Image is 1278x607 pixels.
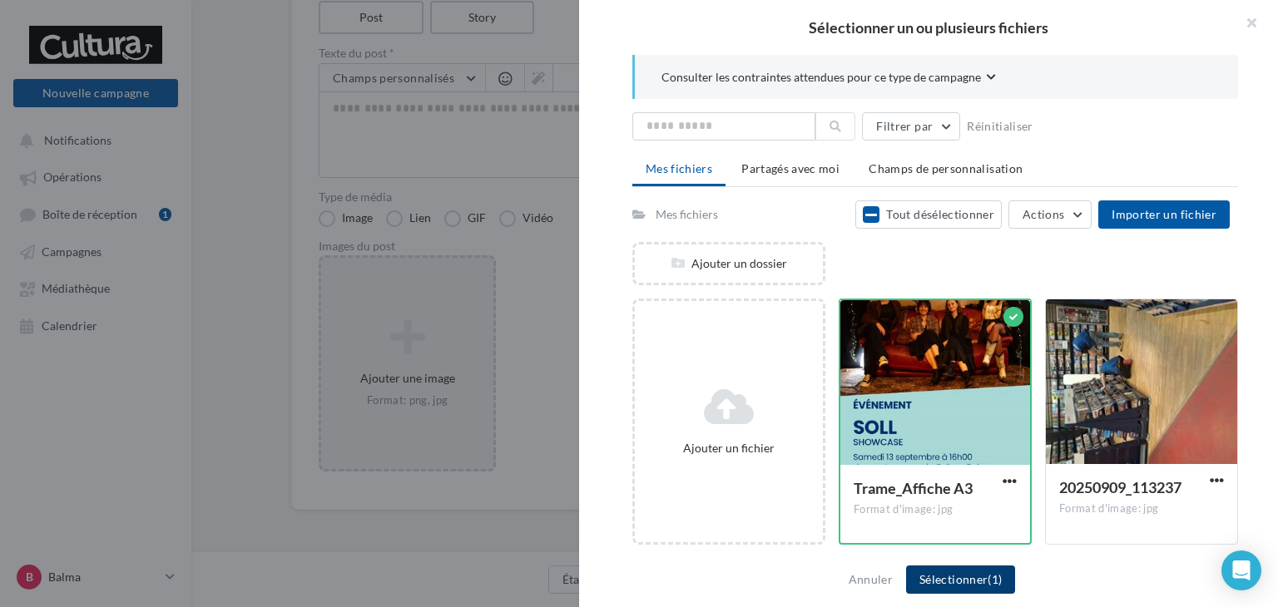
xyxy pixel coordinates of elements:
button: Annuler [842,570,899,590]
div: Format d'image: jpg [854,502,1017,517]
div: Format d'image: jpg [1059,501,1224,516]
div: Mes fichiers [656,206,718,223]
button: Consulter les contraintes attendues pour ce type de campagne [661,68,996,89]
span: Mes fichiers [646,161,712,175]
button: Tout désélectionner [855,200,1002,229]
button: Importer un fichier [1098,200,1230,229]
button: Réinitialiser [960,116,1040,136]
button: Sélectionner(1) [906,565,1015,594]
div: Ajouter un dossier [635,255,823,272]
span: Actions [1023,207,1064,221]
div: Open Intercom Messenger [1221,550,1261,590]
span: 20250909_113237 [1059,478,1181,496]
span: Partagés avec moi [741,161,840,175]
span: Consulter les contraintes attendues pour ce type de campagne [661,69,981,86]
span: Trame_Affiche A3 [854,479,973,497]
span: (1) [988,572,1002,586]
button: Actions [1008,200,1092,229]
div: Ajouter un fichier [641,440,816,456]
span: Importer un fichier [1112,207,1216,221]
button: Filtrer par [862,112,960,141]
span: Champs de personnalisation [869,161,1023,175]
h2: Sélectionner un ou plusieurs fichiers [606,20,1251,35]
